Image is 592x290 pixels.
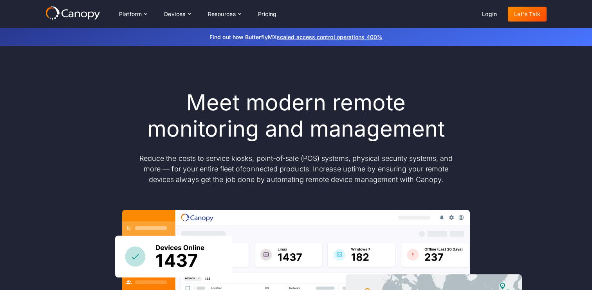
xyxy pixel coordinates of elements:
[113,6,153,22] div: Platform
[132,90,460,142] h1: Meet modern remote monitoring and management
[202,6,247,22] div: Resources
[115,236,233,277] img: Canopy sees how many devices are online
[119,11,142,17] div: Platform
[132,153,460,185] p: Reduce the costs to service kiosks, point-of-sale (POS) systems, physical security systems, and m...
[158,6,197,22] div: Devices
[252,7,283,22] a: Pricing
[508,7,547,22] a: Let's Talk
[164,11,186,17] div: Devices
[208,11,236,17] div: Resources
[104,33,488,41] p: Find out how ButterflyMX
[476,7,503,22] a: Login
[242,165,309,173] a: connected products
[277,34,383,40] a: scaled access control operations 400%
